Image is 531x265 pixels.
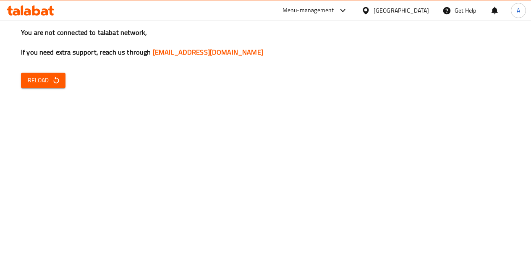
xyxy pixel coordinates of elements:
[374,6,429,15] div: [GEOGRAPHIC_DATA]
[28,75,59,86] span: Reload
[153,46,263,58] a: [EMAIL_ADDRESS][DOMAIN_NAME]
[283,5,334,16] div: Menu-management
[21,73,65,88] button: Reload
[517,6,520,15] span: A
[21,28,510,57] h3: You are not connected to talabat network, If you need extra support, reach us through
